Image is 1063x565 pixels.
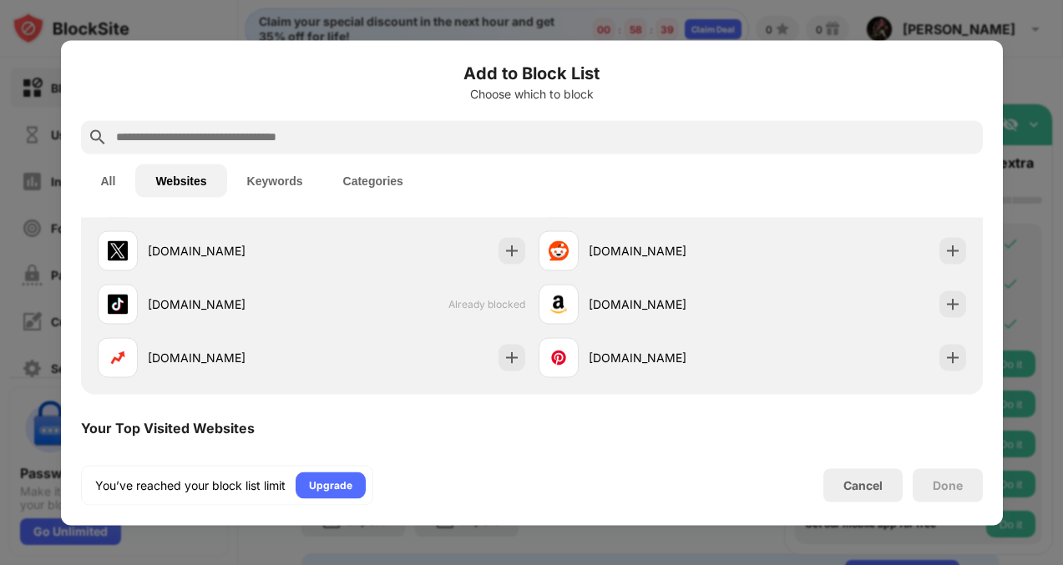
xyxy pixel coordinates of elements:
img: favicons [108,294,128,314]
button: Keywords [227,164,323,197]
div: [DOMAIN_NAME] [148,242,311,260]
button: Categories [323,164,423,197]
img: favicons [108,240,128,260]
div: Your Top Visited Websites [81,419,255,436]
h6: Add to Block List [81,60,983,85]
img: favicons [108,347,128,367]
div: [DOMAIN_NAME] [589,242,752,260]
img: favicons [549,240,569,260]
div: [DOMAIN_NAME] [589,349,752,366]
img: favicons [549,294,569,314]
button: All [81,164,136,197]
div: Upgrade [309,477,352,493]
button: Websites [135,164,226,197]
span: Already blocked [448,298,525,310]
div: Choose which to block [81,87,983,100]
img: search.svg [88,127,108,147]
img: favicons [549,347,569,367]
div: [DOMAIN_NAME] [148,295,311,313]
div: [DOMAIN_NAME] [589,295,752,313]
div: [DOMAIN_NAME] [148,349,311,366]
div: Done [933,478,963,492]
div: Cancel [843,478,883,492]
div: You’ve reached your block list limit [95,477,286,493]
